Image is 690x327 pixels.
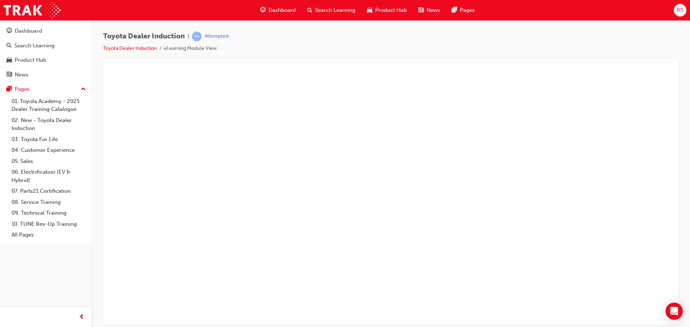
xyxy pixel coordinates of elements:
[375,6,407,14] span: Product Hub
[268,6,296,14] span: Dashboard
[9,186,89,197] a: 07. Parts21 Certification
[4,2,61,18] img: Trak
[3,83,89,96] button: Pages
[6,57,12,64] span: car-icon
[418,6,424,15] span: news-icon
[9,134,89,145] a: 03. Toyota For Life
[9,219,89,230] a: 10. TUNE Rev-Up Training
[315,6,355,14] span: Search Learning
[452,6,457,15] span: pages-icon
[15,27,42,35] div: Dashboard
[367,6,372,15] span: car-icon
[677,6,683,14] span: RS
[427,6,440,14] span: News
[674,4,686,17] button: RS
[9,115,89,134] a: 02. New - Toyota Dealer Induction
[188,32,189,41] span: |
[3,53,89,67] a: Product Hub
[260,6,266,15] span: guage-icon
[14,42,55,50] div: Search Learning
[6,86,12,93] span: pages-icon
[9,197,89,208] a: 08. Service Training
[15,71,28,79] div: News
[446,3,480,18] a: pages-iconPages
[204,33,229,40] div: Attempted
[9,207,89,219] a: 09. Technical Training
[302,3,361,18] a: search-iconSearch Learning
[6,72,12,78] span: news-icon
[15,85,29,93] div: Pages
[460,6,475,14] span: Pages
[361,3,413,18] a: car-iconProduct Hub
[3,39,89,52] a: Search Learning
[81,85,86,94] span: up-icon
[164,45,217,53] li: eLearning Module View
[192,32,202,41] span: learningRecordVerb_ATTEMPT-icon
[9,167,89,186] a: 06. Electrification (EV & Hybrid)
[9,229,89,240] a: All Pages
[6,43,11,49] span: search-icon
[103,32,185,41] span: Toyota Dealer Induction
[79,313,84,322] span: prev-icon
[3,24,89,38] a: Dashboard
[9,156,89,167] a: 05. Sales
[103,45,157,51] a: Toyota Dealer Induction
[9,96,89,115] a: 01. Toyota Academy - 2025 Dealer Training Catalogue
[6,28,12,34] span: guage-icon
[307,6,312,15] span: search-icon
[3,68,89,81] a: News
[3,23,89,83] button: DashboardSearch LearningProduct HubNews
[413,3,446,18] a: news-iconNews
[666,303,683,320] div: Open Intercom Messenger
[9,145,89,156] a: 04. Customer Experience
[254,3,302,18] a: guage-iconDashboard
[15,56,46,64] div: Product Hub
